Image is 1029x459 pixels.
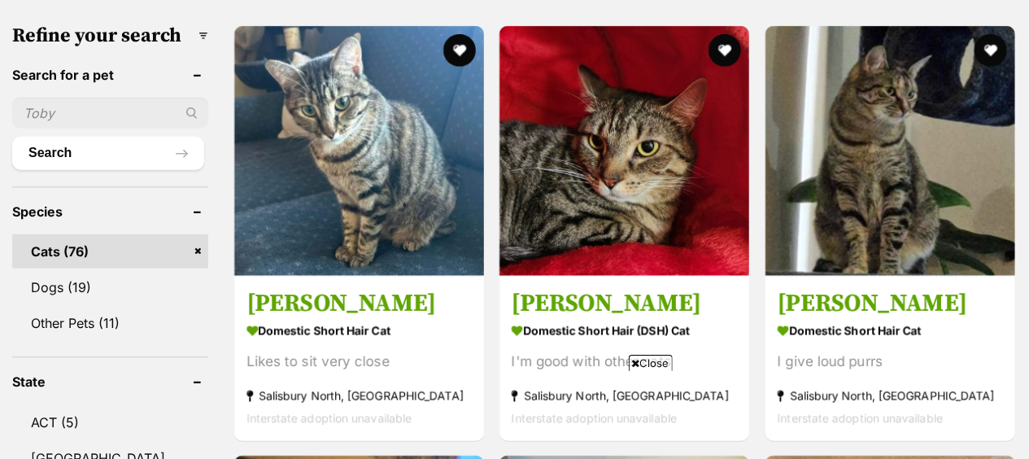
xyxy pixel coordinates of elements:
[512,318,737,342] strong: Domestic Short Hair (DSH) Cat
[499,26,749,276] img: Sara - Domestic Short Hair (DSH) Cat
[12,204,208,219] header: Species
[12,234,208,269] a: Cats (76)
[778,410,943,424] span: Interstate adoption unavailable
[12,68,208,82] header: Search for a pet
[778,350,1003,372] div: I give loud purrs
[778,384,1003,406] strong: Salisbury North, [GEOGRAPHIC_DATA]
[629,355,673,371] span: Close
[778,287,1003,318] h3: [PERSON_NAME]
[499,275,749,440] a: [PERSON_NAME] Domestic Short Hair (DSH) Cat I'm good with other cats Salisbury North, [GEOGRAPHIC...
[709,34,742,67] button: favourite
[974,34,1007,67] button: favourite
[120,378,909,451] iframe: Advertisement
[234,26,484,276] img: Sasha - Domestic Short Hair Cat
[12,374,208,389] header: State
[246,318,472,342] strong: Domestic Short Hair Cat
[12,270,208,304] a: Dogs (19)
[12,137,204,169] button: Search
[12,98,208,129] input: Toby
[246,287,472,318] h3: [PERSON_NAME]
[12,405,208,439] a: ACT (5)
[778,318,1003,342] strong: Domestic Short Hair Cat
[765,26,1015,276] img: Rosemary - Domestic Short Hair Cat
[512,350,737,372] div: I'm good with other cats
[12,306,208,340] a: Other Pets (11)
[12,24,208,47] h3: Refine your search
[443,34,476,67] button: favourite
[765,275,1015,440] a: [PERSON_NAME] Domestic Short Hair Cat I give loud purrs Salisbury North, [GEOGRAPHIC_DATA] Inters...
[246,350,472,372] div: Likes to sit very close
[234,275,484,440] a: [PERSON_NAME] Domestic Short Hair Cat Likes to sit very close Salisbury North, [GEOGRAPHIC_DATA] ...
[512,287,737,318] h3: [PERSON_NAME]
